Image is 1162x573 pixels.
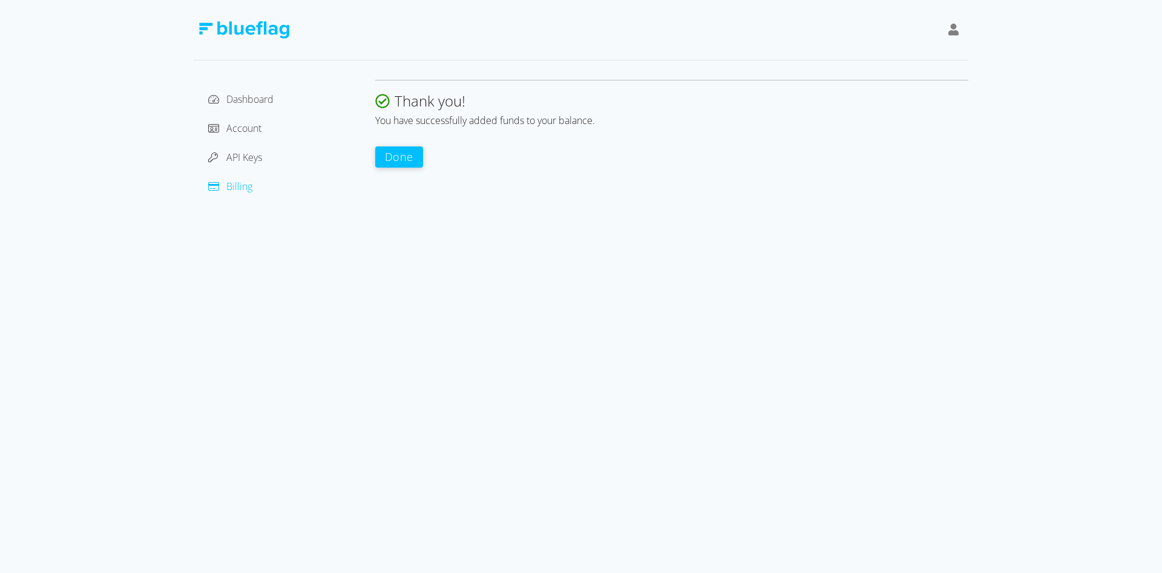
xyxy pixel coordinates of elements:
span: Dashboard [226,93,274,106]
span: You have successfully added funds to your balance. [375,114,595,127]
button: Done [375,146,423,168]
a: API Keys [208,151,262,164]
span: API Keys [226,151,262,164]
a: Dashboard [208,93,274,106]
span: Billing [226,180,252,193]
span: Thank you! [395,91,465,111]
a: Billing [208,180,252,193]
span: Account [226,122,261,135]
a: Account [208,122,261,135]
img: Blue Flag Logo [199,21,289,39]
